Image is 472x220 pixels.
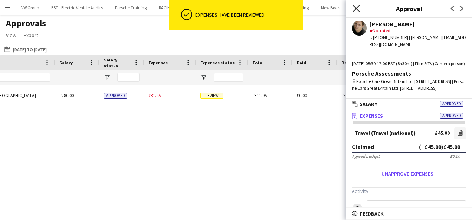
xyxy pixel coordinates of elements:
input: Salary status Filter Input [117,73,140,82]
span: Approved [440,101,463,107]
div: Claimed [352,143,374,150]
span: Expenses [360,113,383,119]
span: Approved [440,113,463,119]
mat-expansion-panel-header: ExpensesApproved [346,110,472,121]
span: Total [252,60,264,66]
button: Open Filter Menu [200,74,207,81]
div: £45.00 [435,130,450,136]
span: Paid [297,60,307,66]
div: Porsche Assessments [352,70,466,77]
span: Salary [59,60,73,66]
button: EST - Electric Vehicle Audits [45,0,109,15]
span: £31.95 [148,93,161,98]
button: New Board [315,0,348,15]
span: Export [24,32,38,39]
input: Expenses status Filter Input [214,73,243,82]
span: Salary [360,101,377,107]
span: £0.00 [297,93,307,98]
span: £280.00 [59,93,74,98]
div: (+£45.00) £45.00 [419,143,460,150]
span: Approved [104,93,127,99]
div: Travel (Travel (national)) [355,130,416,136]
div: £0.00 [450,153,460,159]
div: [DATE] 08:30-17:00 BST (8h30m) | Film & TV (Camera person) [352,60,466,67]
div: Agreed budget [352,153,380,159]
button: Porsche Training [109,0,153,15]
button: Open Filter Menu [104,74,111,81]
span: Expenses [148,60,168,66]
div: t. [PHONE_NUMBER] | [PERSON_NAME][EMAIL_ADDRESS][DOMAIN_NAME] [370,34,466,47]
span: Salary status [104,57,131,68]
span: Balance [341,60,358,66]
h3: Activity [352,188,466,194]
mat-expansion-panel-header: SalaryApproved [346,99,472,110]
span: £311.95 [341,93,356,98]
div: [PERSON_NAME] [370,21,466,27]
div: Expenses have been reviewed. [195,11,300,18]
a: View [3,30,19,40]
mat-expansion-panel-header: Feedback [346,208,472,219]
span: View [6,32,16,39]
h3: Approval [346,4,472,13]
div: Not rated [370,27,466,34]
button: RACING LINE [153,0,189,15]
span: Expenses status [200,60,235,66]
span: Feedback [360,210,384,217]
button: [DATE] to [DATE] [3,45,48,54]
button: VW Group [15,0,45,15]
div: Porsche Cars Great Britain Ltd. [STREET_ADDRESS] | Porsche Cars Great Britain Ltd. [STREET_ADDRESS] [352,78,466,91]
a: Export [21,30,41,40]
span: £311.95 [252,93,267,98]
button: Unapprove expenses [352,168,463,180]
span: Review [200,93,223,99]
